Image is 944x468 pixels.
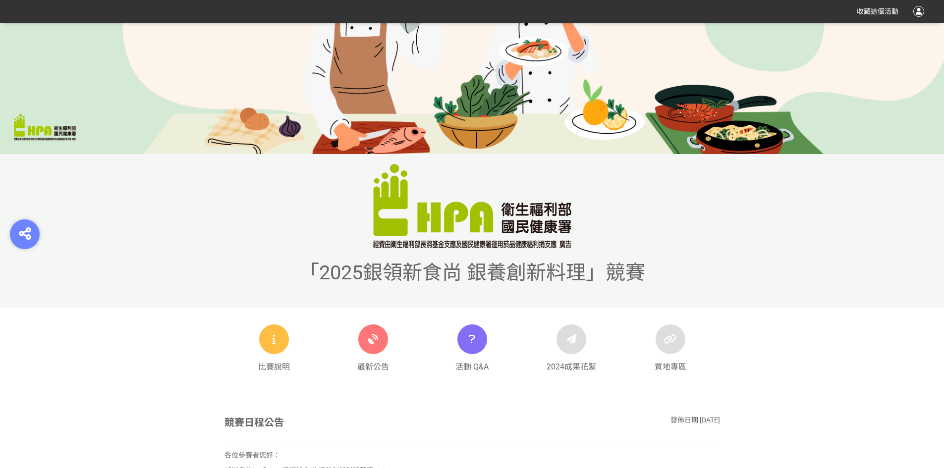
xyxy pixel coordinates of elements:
[373,164,571,248] img: 「2025銀領新食尚 銀養創新料理」競賽
[299,275,645,280] a: 「2025銀領新食尚 銀養創新料理」競賽
[224,308,324,390] a: 比賽說明
[670,415,720,430] div: 發佈日期 [DATE]
[357,361,389,373] span: 最新公告
[655,361,686,373] span: 質地專區
[857,7,898,15] span: 收藏這個活動
[455,361,489,373] span: 活動 Q&A
[621,308,720,390] a: 質地專區
[299,261,645,284] span: 「2025銀領新食尚 銀養創新料理」競賽
[224,450,720,461] p: 各位參賽者您好：
[324,308,423,390] a: 最新公告
[522,308,621,390] a: 2024成果花絮
[423,308,522,390] a: 活動 Q&A
[258,361,290,373] span: 比賽說明
[224,415,284,430] div: 競賽日程公告
[547,361,596,373] span: 2024成果花絮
